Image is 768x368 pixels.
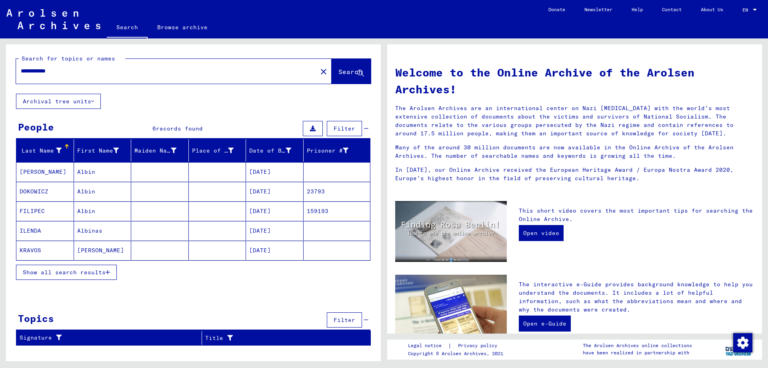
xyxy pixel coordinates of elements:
[395,275,507,349] img: eguide.jpg
[519,225,564,241] a: Open video
[74,221,132,240] mat-cell: Albinas
[724,339,754,359] img: yv_logo.png
[583,342,692,349] p: The Arolsen Archives online collections
[6,9,100,29] img: Arolsen_neg.svg
[742,7,751,13] span: EN
[316,63,332,79] button: Clear
[16,221,74,240] mat-cell: ILENDA
[77,144,131,157] div: First Name
[246,221,304,240] mat-cell: [DATE]
[74,162,132,181] mat-cell: Albin
[131,139,189,162] mat-header-cell: Maiden Name
[16,182,74,201] mat-cell: DOKOWICZ
[74,182,132,201] mat-cell: Albin
[334,316,355,324] span: Filter
[327,121,362,136] button: Filter
[246,139,304,162] mat-header-cell: Date of Birth
[327,312,362,328] button: Filter
[16,94,101,109] button: Archival tree units
[148,18,217,37] a: Browse archive
[519,207,754,223] p: This short video covers the most important tips for searching the Online Archive.
[334,125,355,132] span: Filter
[18,311,54,326] div: Topics
[16,241,74,260] mat-cell: KRAVOS
[152,125,156,132] span: 6
[408,350,507,357] p: Copyright © Arolsen Archives, 2021
[20,144,74,157] div: Last Name
[249,147,291,155] div: Date of Birth
[23,269,106,276] span: Show all search results
[319,67,328,76] mat-icon: close
[107,18,148,38] a: Search
[77,147,119,155] div: First Name
[246,241,304,260] mat-cell: [DATE]
[74,139,132,162] mat-header-cell: First Name
[519,280,754,314] p: The interactive e-Guide provides background knowledge to help you understand the documents. It in...
[395,201,507,262] img: video.jpg
[205,332,361,344] div: Title
[20,332,202,344] div: Signature
[205,334,351,342] div: Title
[246,201,304,221] mat-cell: [DATE]
[338,68,362,76] span: Search
[519,316,571,332] a: Open e-Guide
[452,342,507,350] a: Privacy policy
[16,139,74,162] mat-header-cell: Last Name
[16,201,74,221] mat-cell: FILIPEC
[246,182,304,201] mat-cell: [DATE]
[733,333,752,352] img: Change consent
[246,162,304,181] mat-cell: [DATE]
[156,125,203,132] span: records found
[408,342,448,350] a: Legal notice
[134,147,176,155] div: Maiden Name
[16,162,74,181] mat-cell: [PERSON_NAME]
[583,349,692,356] p: have been realized in partnership with
[192,147,234,155] div: Place of Birth
[408,342,507,350] div: |
[307,144,361,157] div: Prisoner #
[395,143,754,160] p: Many of the around 30 million documents are now available in the Online Archive of the Arolsen Ar...
[304,201,370,221] mat-cell: 159193
[249,144,303,157] div: Date of Birth
[395,104,754,138] p: The Arolsen Archives are an international center on Nazi [MEDICAL_DATA] with the world’s most ext...
[74,201,132,221] mat-cell: Albin
[16,265,117,280] button: Show all search results
[304,139,370,162] mat-header-cell: Prisoner #
[74,241,132,260] mat-cell: [PERSON_NAME]
[22,55,115,62] mat-label: Search for topics or names
[18,120,54,134] div: People
[134,144,188,157] div: Maiden Name
[192,144,246,157] div: Place of Birth
[332,59,371,84] button: Search
[304,182,370,201] mat-cell: 23793
[395,166,754,183] p: In [DATE], our Online Archive received the European Heritage Award / Europa Nostra Award 2020, Eu...
[307,147,349,155] div: Prisoner #
[20,334,192,342] div: Signature
[395,64,754,98] h1: Welcome to the Online Archive of the Arolsen Archives!
[189,139,246,162] mat-header-cell: Place of Birth
[20,147,62,155] div: Last Name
